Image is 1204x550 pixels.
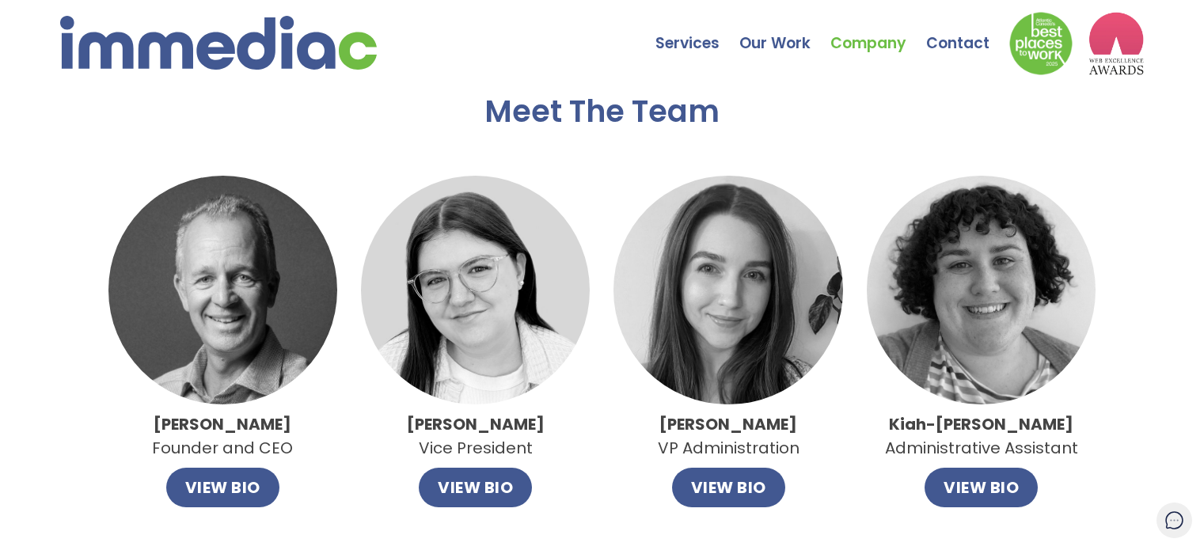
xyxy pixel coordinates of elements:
[1088,12,1144,75] img: logo2_wea_nobg.webp
[672,468,785,507] button: VIEW BIO
[659,413,797,435] strong: [PERSON_NAME]
[926,4,1009,59] a: Contact
[830,4,926,59] a: Company
[419,468,532,507] button: VIEW BIO
[484,95,720,128] h2: Meet The Team
[889,413,1073,435] strong: Kiah-[PERSON_NAME]
[925,468,1038,507] button: VIEW BIO
[1009,12,1073,75] img: Down
[613,176,842,404] img: Alley.jpg
[60,16,377,70] img: immediac
[739,4,830,59] a: Our Work
[166,468,279,507] button: VIEW BIO
[108,176,337,404] img: John.jpg
[655,4,739,59] a: Services
[885,412,1078,460] p: Administrative Assistant
[361,176,590,404] img: Catlin.jpg
[407,413,545,435] strong: [PERSON_NAME]
[152,412,293,460] p: Founder and CEO
[867,176,1096,404] img: imageedit_1_9466638877.jpg
[658,412,800,460] p: VP Administration
[154,413,291,435] strong: [PERSON_NAME]
[407,412,545,460] p: Vice President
